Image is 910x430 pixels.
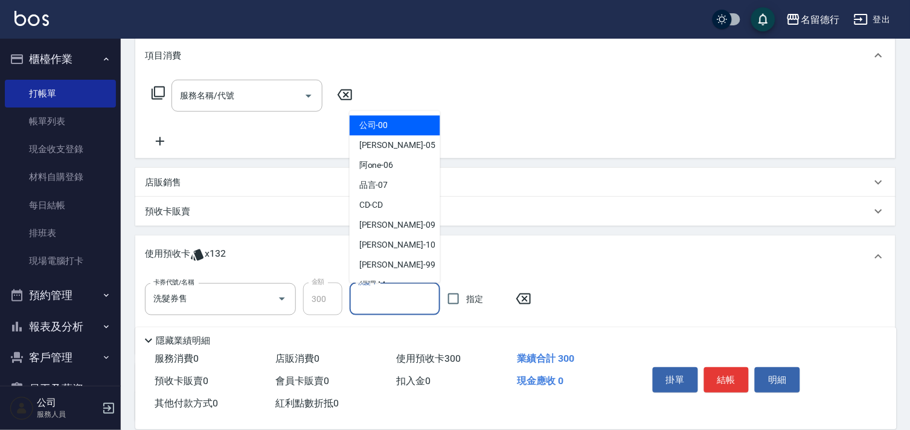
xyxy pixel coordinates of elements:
a: 現場電腦打卡 [5,247,116,275]
a: 帳單列表 [5,107,116,135]
span: 扣入金 0 [396,375,431,387]
span: x132 [205,248,226,266]
p: 隱藏業績明細 [156,335,210,347]
span: 品言 -07 [359,179,388,192]
span: CD -CD [359,199,383,212]
p: 項目消費 [145,50,181,62]
span: [PERSON_NAME] -09 [359,219,435,232]
button: 名留德行 [781,7,844,32]
span: 現金應收 0 [517,375,563,387]
button: 掛單 [653,367,698,393]
button: save [751,7,775,31]
span: 經理 -M [359,279,386,292]
span: 使用預收卡 300 [396,353,461,364]
span: 服務消費 0 [155,353,199,364]
div: 名留德行 [801,12,839,27]
p: 使用預收卡 [145,248,190,266]
img: Logo [14,11,49,26]
div: 項目消費 [135,36,896,75]
button: 報表及分析 [5,311,116,342]
button: 櫃檯作業 [5,43,116,75]
div: 預收卡販賣 [135,197,896,226]
span: 公司 -00 [359,120,388,132]
h5: 公司 [37,397,98,409]
p: 服務人員 [37,409,98,420]
button: 客戶管理 [5,342,116,373]
a: 排班表 [5,219,116,247]
span: 阿one -06 [359,159,394,172]
div: 店販銷售 [135,168,896,197]
span: [PERSON_NAME] -05 [359,140,435,152]
a: 現金收支登錄 [5,135,116,163]
button: Open [272,289,292,309]
button: 明細 [755,367,800,393]
button: Open [299,86,318,106]
span: 店販消費 0 [275,353,319,364]
a: 打帳單 [5,80,116,107]
button: 預約管理 [5,280,116,311]
img: Person [10,396,34,420]
span: [PERSON_NAME] -99 [359,259,435,272]
span: 會員卡販賣 0 [275,375,329,387]
div: 使用預收卡x132 [135,236,896,278]
span: 業績合計 300 [517,353,574,364]
label: 卡券代號/名稱 [153,278,194,287]
span: 紅利點數折抵 0 [275,397,339,409]
a: 每日結帳 [5,191,116,219]
p: 預收卡販賣 [145,205,190,218]
span: [PERSON_NAME] -10 [359,239,435,252]
button: 登出 [849,8,896,31]
label: 洗髮-1 [358,278,376,287]
span: 指定 [466,293,483,306]
span: 其他付款方式 0 [155,397,218,409]
label: 金額 [312,277,324,286]
button: 結帳 [704,367,749,393]
p: 店販銷售 [145,176,181,189]
a: 材料自購登錄 [5,163,116,191]
button: 員工及薪資 [5,373,116,405]
span: 預收卡販賣 0 [155,375,208,387]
